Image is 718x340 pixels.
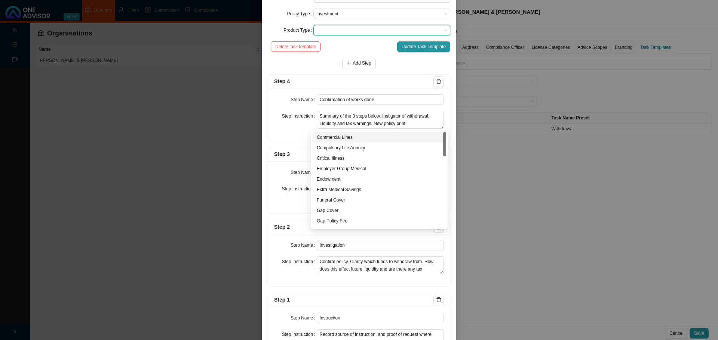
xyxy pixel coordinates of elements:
[282,111,317,121] label: Step Instruction
[274,77,433,86] div: Step 4
[316,9,447,19] span: Investment
[312,153,446,163] div: Critical Illness
[317,175,442,183] div: Endowment
[287,9,314,19] label: Policy Type
[317,196,442,204] div: Funeral Cover
[317,134,442,141] div: Commercial Lines
[283,25,313,35] label: Product Type
[271,41,320,52] button: Delete task template
[291,94,316,105] label: Step Name
[397,41,450,52] button: Update Task Template
[291,240,316,250] label: Step Name
[317,256,444,274] textarea: Confirm policy. Clarify which funds to withdraw from. How does this effect future liquidity and a...
[342,58,375,68] button: Add Step
[274,150,433,159] div: Step 3
[402,43,446,50] span: Update Task Template
[436,79,441,84] span: delete
[291,313,316,323] label: Step Name
[312,205,446,216] div: Gap Cover
[282,184,317,194] label: Step Instruction
[317,144,442,152] div: Compulsory Life Annuity
[312,143,446,153] div: Compulsory Life Annuity
[282,329,317,340] label: Step Instruction
[282,256,317,267] label: Step Instruction
[317,207,442,214] div: Gap Cover
[317,217,442,225] div: Gap Policy Fee
[347,61,351,65] span: plus
[317,155,442,162] div: Critical Illness
[312,174,446,184] div: Endowment
[274,296,433,304] div: Step 1
[312,132,446,143] div: Commercial Lines
[312,184,446,195] div: Extra Medical Savings
[312,216,446,226] div: Gap Policy Fee
[274,223,433,231] div: Step 2
[436,297,441,302] span: delete
[317,186,442,193] div: Extra Medical Savings
[312,195,446,205] div: Funeral Cover
[312,226,446,237] div: Group Risk
[291,167,316,178] label: Step Name
[312,163,446,174] div: Employer Group Medical
[317,111,444,129] textarea: Summary of the 3 steps below. Instigator of withdrawal. Liquidity and tax warnings. New policy pr...
[317,165,442,172] div: Employer Group Medical
[275,43,316,50] span: Delete task template
[353,59,371,67] span: Add Step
